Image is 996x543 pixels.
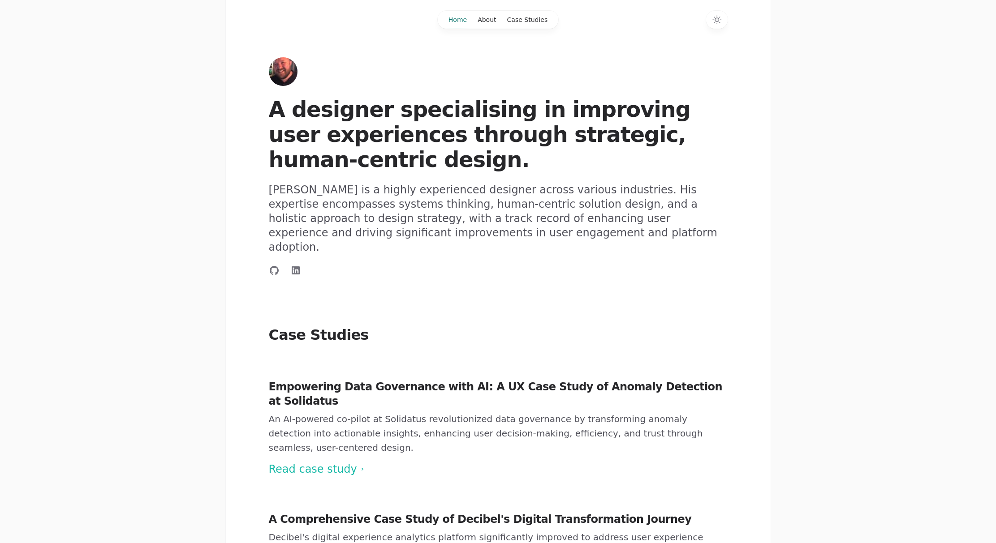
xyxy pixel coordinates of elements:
a: Connect with me on LinkedIn [290,265,301,276]
p: [PERSON_NAME] is a highly experienced designer across various industries. His expertise encompass... [269,183,728,254]
a: Connect with me on GitHub [269,265,280,276]
a: Case Studies [502,11,553,29]
a: Home [269,57,298,86]
a: A Comprehensive Case Study of Decibel's Digital Transformation Journey [269,513,692,526]
a: Empowering Data Governance with AI: A UX Case Study of Anomaly Detection at Solidatus [269,381,722,407]
a: Home [443,11,472,29]
h1: A designer specialising in improving user experiences through strategic, human-centric design. [269,97,728,172]
a: About [472,11,501,29]
button: Switch to dark theme [706,11,728,29]
h2: Case Studies [269,326,728,344]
